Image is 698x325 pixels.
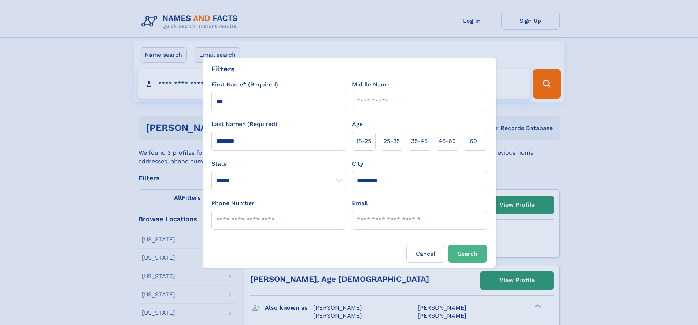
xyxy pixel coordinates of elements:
span: 25‑35 [384,137,400,145]
label: Last Name* (Required) [211,120,277,129]
label: Email [352,199,368,208]
label: Phone Number [211,199,254,208]
div: Filters [211,63,235,74]
span: 45‑60 [439,137,456,145]
button: Search [448,245,487,263]
label: Cancel [406,245,445,263]
span: 18‑25 [356,137,371,145]
label: First Name* (Required) [211,80,278,89]
span: 60+ [470,137,481,145]
label: State [211,159,346,168]
label: Age [352,120,363,129]
label: Middle Name [352,80,389,89]
label: City [352,159,363,168]
span: 35‑45 [411,137,428,145]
